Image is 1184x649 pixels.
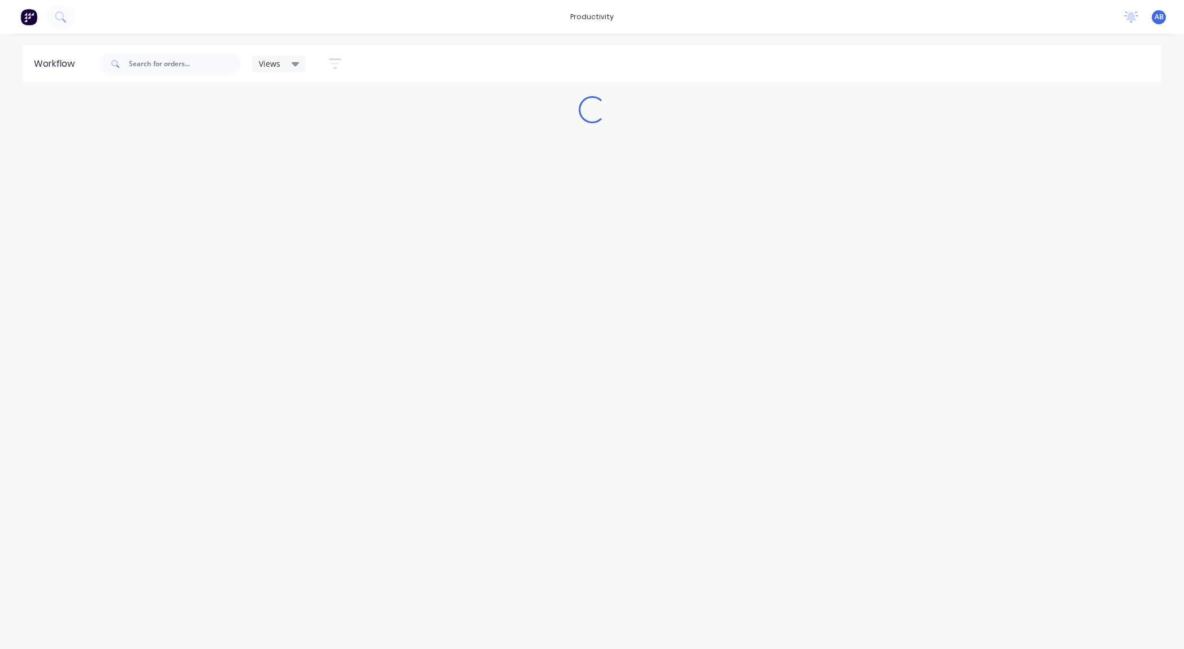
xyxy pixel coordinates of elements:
[565,8,619,25] div: productivity
[1155,12,1164,22] span: AB
[259,58,280,70] span: Views
[20,8,37,25] img: Factory
[34,57,80,71] div: Workflow
[129,53,241,75] input: Search for orders...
